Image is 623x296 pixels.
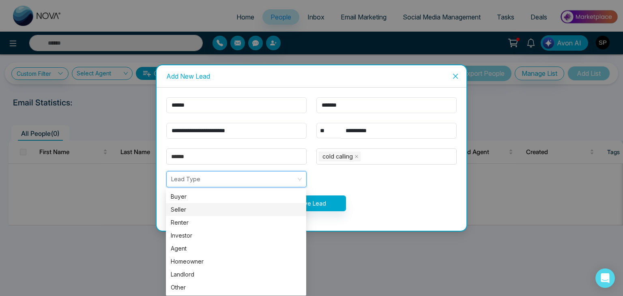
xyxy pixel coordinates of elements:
[166,72,457,81] div: Add New Lead
[595,268,615,288] div: Open Intercom Messenger
[166,268,306,281] div: Landlord
[171,192,301,201] div: Buyer
[452,73,459,79] span: close
[166,255,306,268] div: Homeowner
[445,65,466,87] button: Close
[166,190,306,203] div: Buyer
[166,216,306,229] div: Renter
[166,229,306,242] div: Investor
[354,154,359,159] span: close
[166,281,306,294] div: Other
[171,231,301,240] div: Investor
[166,203,306,216] div: Seller
[277,195,346,211] button: Save Lead
[171,283,301,292] div: Other
[171,270,301,279] div: Landlord
[171,205,301,214] div: Seller
[171,257,301,266] div: Homeowner
[171,218,301,227] div: Renter
[171,244,301,253] div: Agent
[322,152,353,161] span: cold calling
[319,152,361,161] span: cold calling
[166,242,306,255] div: Agent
